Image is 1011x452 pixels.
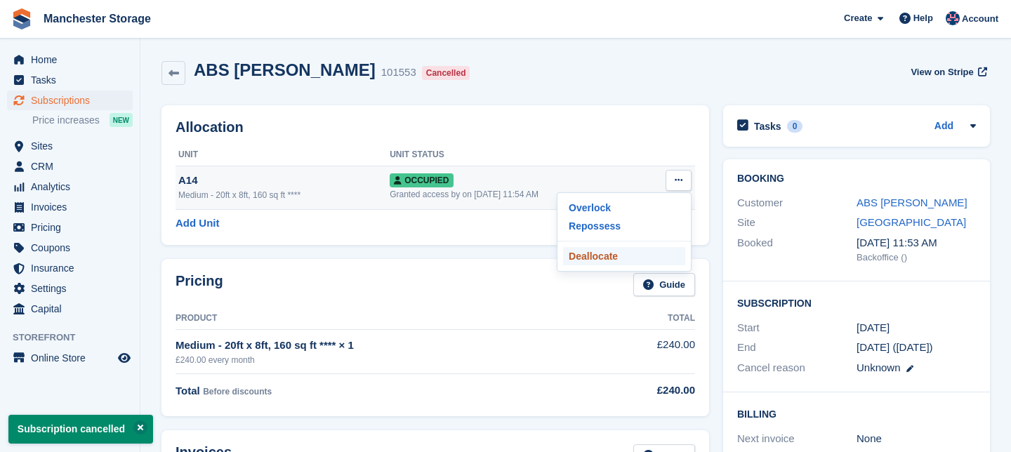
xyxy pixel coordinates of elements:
h2: Booking [737,173,976,185]
div: Start [737,320,857,336]
div: Medium - 20ft x 8ft, 160 sq ft **** × 1 [176,338,604,354]
a: Manchester Storage [38,7,157,30]
div: £240.00 every month [176,354,604,366]
h2: Tasks [754,120,781,133]
span: Home [31,50,115,69]
span: Subscriptions [31,91,115,110]
span: [DATE] ([DATE]) [857,341,933,353]
span: Capital [31,299,115,319]
a: menu [7,70,133,90]
a: Add Unit [176,215,219,232]
a: menu [7,218,133,237]
a: menu [7,299,133,319]
a: ABS [PERSON_NAME] [857,197,967,208]
h2: Billing [737,406,976,420]
div: Backoffice () [857,251,976,265]
div: NEW [110,113,133,127]
a: menu [7,50,133,69]
div: Site [737,215,857,231]
h2: ABS [PERSON_NAME] [194,60,376,79]
span: Analytics [31,177,115,197]
div: A14 [178,173,390,189]
a: Price increases NEW [32,112,133,128]
div: Medium - 20ft x 8ft, 160 sq ft **** [178,189,390,201]
div: Granted access by on [DATE] 11:54 AM [390,188,645,201]
div: End [737,340,857,356]
span: Occupied [390,173,453,187]
span: Online Store [31,348,115,368]
h2: Subscription [737,295,976,310]
span: Help [913,11,933,25]
a: menu [7,238,133,258]
a: Preview store [116,350,133,366]
a: View on Stripe [905,60,990,84]
a: menu [7,197,133,217]
div: None [857,431,976,447]
span: Price increases [32,114,100,127]
div: Next invoice [737,431,857,447]
a: menu [7,136,133,156]
div: [DATE] 11:53 AM [857,235,976,251]
div: Cancelled [422,66,470,80]
td: £240.00 [604,329,695,373]
img: stora-icon-8386f47178a22dfd0bd8f6a31ec36ba5ce8667c1dd55bd0f319d3a0aa187defe.svg [11,8,32,29]
p: Subscription cancelled [8,415,153,444]
span: Tasks [31,70,115,90]
a: menu [7,157,133,176]
a: menu [7,258,133,278]
span: Sites [31,136,115,156]
th: Unit [176,144,390,166]
span: Pricing [31,218,115,237]
a: Repossess [563,217,685,235]
div: 0 [787,120,803,133]
span: Account [962,12,998,26]
span: Total [176,385,200,397]
span: Before discounts [203,387,272,397]
a: [GEOGRAPHIC_DATA] [857,216,966,228]
span: Insurance [31,258,115,278]
div: Booked [737,235,857,265]
span: Storefront [13,331,140,345]
a: menu [7,177,133,197]
div: Cancel reason [737,360,857,376]
span: Invoices [31,197,115,217]
a: menu [7,279,133,298]
span: CRM [31,157,115,176]
span: Unknown [857,361,901,373]
a: Overlock [563,199,685,217]
div: Customer [737,195,857,211]
a: menu [7,91,133,110]
span: Coupons [31,238,115,258]
a: Add [934,119,953,135]
th: Unit Status [390,144,645,166]
h2: Allocation [176,119,695,135]
div: £240.00 [604,383,695,399]
span: Create [844,11,872,25]
a: Deallocate [563,247,685,265]
span: View on Stripe [911,65,973,79]
a: Guide [633,273,695,296]
th: Total [604,307,695,330]
div: 101553 [381,65,416,81]
time: 2025-09-01 00:00:00 UTC [857,320,890,336]
h2: Pricing [176,273,223,296]
span: Settings [31,279,115,298]
a: menu [7,348,133,368]
th: Product [176,307,604,330]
